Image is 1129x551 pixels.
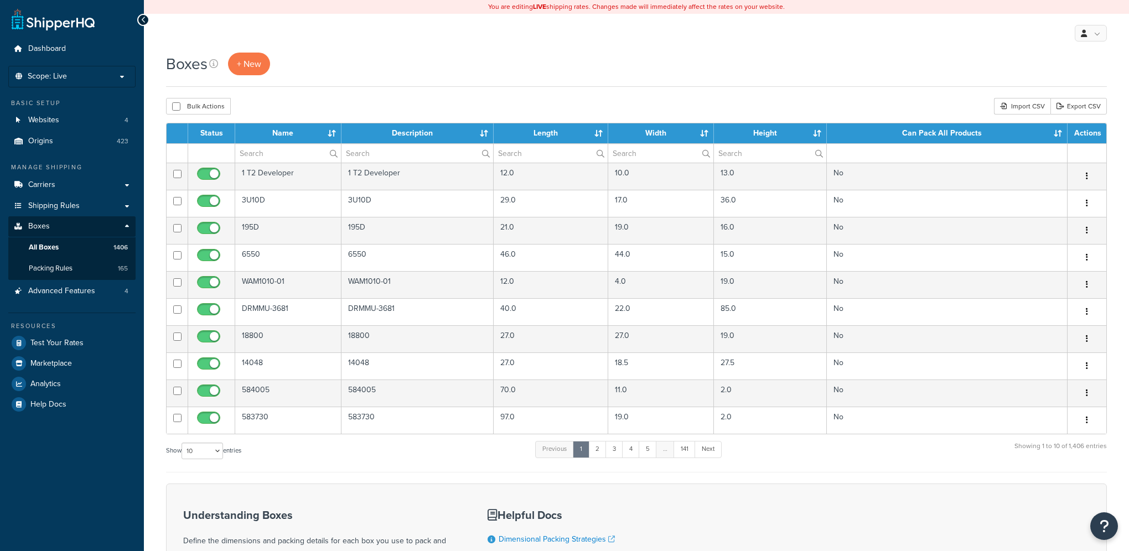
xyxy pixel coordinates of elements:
th: Length : activate to sort column ascending [494,123,608,143]
td: 14048 [235,352,341,380]
td: 4.0 [608,271,714,298]
a: Help Docs [8,394,136,414]
td: 21.0 [494,217,608,244]
a: Dashboard [8,39,136,59]
li: Boxes [8,216,136,279]
td: 27.0 [494,352,608,380]
a: Analytics [8,374,136,394]
td: 1 T2 Developer [341,163,494,190]
a: 1 [573,441,589,458]
td: No [827,163,1068,190]
td: DRMMU-3681 [341,298,494,325]
span: Marketplace [30,359,72,368]
span: 423 [117,137,128,146]
th: Can Pack All Products : activate to sort column ascending [827,123,1068,143]
td: 70.0 [494,380,608,407]
td: 22.0 [608,298,714,325]
td: 44.0 [608,244,714,271]
a: All Boxes 1406 [8,237,136,258]
td: WAM1010-01 [341,271,494,298]
td: 40.0 [494,298,608,325]
h3: Understanding Boxes [183,509,460,521]
td: 18.5 [608,352,714,380]
button: Open Resource Center [1090,512,1118,540]
td: No [827,407,1068,434]
a: Export CSV [1050,98,1107,115]
span: Help Docs [30,400,66,409]
a: 141 [674,441,696,458]
td: 195D [235,217,341,244]
td: 3U10D [235,190,341,217]
td: No [827,352,1068,380]
li: Advanced Features [8,281,136,302]
a: 2 [588,441,607,458]
td: No [827,244,1068,271]
span: Shipping Rules [28,201,80,211]
li: Shipping Rules [8,196,136,216]
li: Packing Rules [8,258,136,279]
a: Dimensional Packing Strategies [499,533,615,545]
td: 10.0 [608,163,714,190]
td: 583730 [341,407,494,434]
input: Search [235,144,341,163]
td: 16.0 [714,217,827,244]
td: 19.0 [608,407,714,434]
b: LIVE [533,2,546,12]
div: Import CSV [994,98,1050,115]
td: 15.0 [714,244,827,271]
td: No [827,271,1068,298]
td: No [827,325,1068,352]
span: Websites [28,116,59,125]
td: 14048 [341,352,494,380]
td: 583730 [235,407,341,434]
th: Status [188,123,235,143]
td: 12.0 [494,271,608,298]
a: 3 [605,441,623,458]
td: 2.0 [714,407,827,434]
td: 12.0 [494,163,608,190]
td: 18800 [341,325,494,352]
th: Description : activate to sort column ascending [341,123,494,143]
td: No [827,380,1068,407]
span: 4 [125,287,128,296]
td: 18800 [235,325,341,352]
td: 46.0 [494,244,608,271]
td: DRMMU-3681 [235,298,341,325]
td: 17.0 [608,190,714,217]
th: Width : activate to sort column ascending [608,123,714,143]
li: All Boxes [8,237,136,258]
td: 19.0 [608,217,714,244]
td: 584005 [341,380,494,407]
a: Marketplace [8,354,136,373]
button: Bulk Actions [166,98,231,115]
li: Origins [8,131,136,152]
td: No [827,190,1068,217]
a: 4 [622,441,640,458]
a: … [656,441,675,458]
span: Analytics [30,380,61,389]
input: Search [608,144,713,163]
a: ShipperHQ Home [12,8,95,30]
a: Boxes [8,216,136,237]
span: Carriers [28,180,55,190]
span: Boxes [28,222,50,231]
a: Carriers [8,175,136,195]
span: Scope: Live [28,72,67,81]
td: 13.0 [714,163,827,190]
a: Advanced Features 4 [8,281,136,302]
a: Websites 4 [8,110,136,131]
th: Name : activate to sort column ascending [235,123,341,143]
span: Test Your Rates [30,339,84,348]
td: 19.0 [714,325,827,352]
a: Previous [535,441,574,458]
input: Search [494,144,608,163]
td: 1 T2 Developer [235,163,341,190]
input: Search [341,144,493,163]
td: 29.0 [494,190,608,217]
td: 3U10D [341,190,494,217]
label: Show entries [166,443,241,459]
